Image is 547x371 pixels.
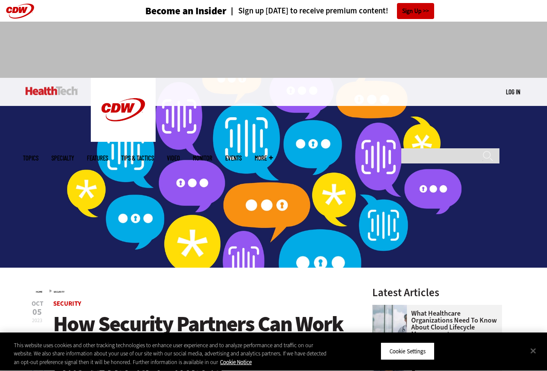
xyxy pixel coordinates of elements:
a: Log in [506,88,520,96]
a: More information about your privacy [220,358,252,366]
a: Become an Insider [113,6,227,16]
button: Cookie Settings [381,342,435,360]
a: Events [225,155,242,161]
span: More [255,155,273,161]
a: Security [53,299,81,308]
button: Close [524,341,543,360]
a: Home [36,290,42,294]
img: Home [26,86,78,95]
span: Specialty [51,155,74,161]
a: MonITor [193,155,212,161]
iframe: advertisement [116,30,431,69]
img: doctor in front of clouds and reflective building [372,305,407,339]
a: What Healthcare Organizations Need To Know About Cloud Lifecycle Management [372,310,497,338]
h3: Become an Insider [145,6,227,16]
span: 05 [32,308,43,317]
a: Video [167,155,180,161]
a: Tips & Tactics [121,155,154,161]
a: doctor in front of clouds and reflective building [372,305,411,312]
a: Sign up [DATE] to receive premium content! [227,7,388,15]
div: » [36,287,350,294]
span: Oct [32,301,43,307]
h3: Latest Articles [372,287,502,298]
span: 2023 [32,317,42,324]
a: CDW [91,135,156,144]
span: Topics [23,155,38,161]
a: Security [54,290,64,294]
a: Features [87,155,108,161]
div: This website uses cookies and other tracking technologies to enhance user experience and to analy... [14,341,328,367]
img: Home [91,78,156,142]
a: Sign Up [397,3,434,19]
div: User menu [506,87,520,96]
